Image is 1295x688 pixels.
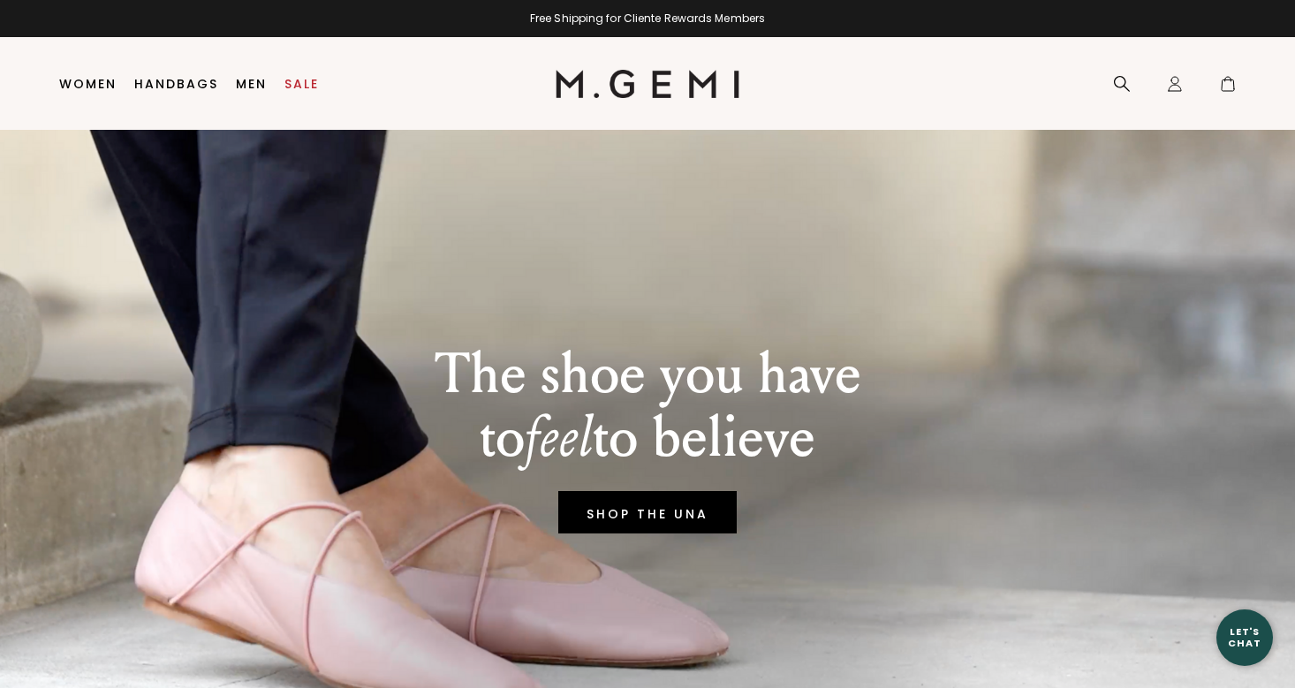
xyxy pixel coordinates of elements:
[435,343,861,406] p: The shoe you have
[558,491,737,533] a: SHOP THE UNA
[284,77,319,91] a: Sale
[1216,626,1273,648] div: Let's Chat
[435,406,861,470] p: to to believe
[134,77,218,91] a: Handbags
[525,404,593,472] em: feel
[236,77,267,91] a: Men
[556,70,740,98] img: M.Gemi
[59,77,117,91] a: Women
